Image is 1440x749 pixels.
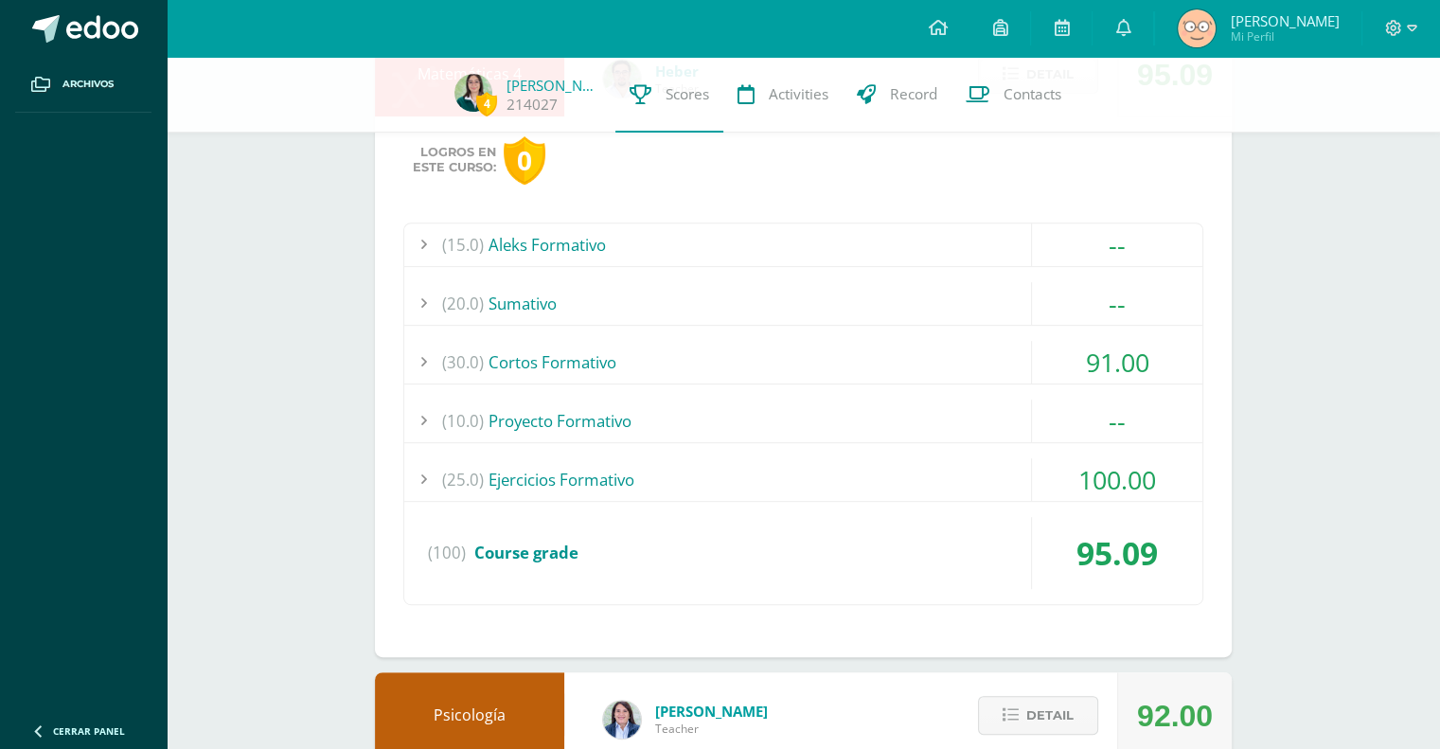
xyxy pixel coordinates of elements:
[504,136,545,185] div: 0
[1026,698,1074,733] span: Detail
[1032,458,1202,501] div: 100.00
[404,341,1202,383] div: Cortos Formativo
[442,400,484,442] span: (10.0)
[62,77,114,92] span: Archivos
[1032,341,1202,383] div: 91.00
[1032,517,1202,589] div: 95.09
[655,702,768,721] span: [PERSON_NAME]
[615,57,723,133] a: Scores
[723,57,843,133] a: Activities
[474,542,578,563] span: Course grade
[978,696,1098,735] button: Detail
[442,223,484,266] span: (15.0)
[404,458,1202,501] div: Ejercicios Formativo
[1032,400,1202,442] div: --
[404,400,1202,442] div: Proyecto Formativo
[53,724,125,738] span: Cerrar panel
[454,74,492,112] img: a455c306de6069b1bdf364ebb330bb77.png
[666,84,709,104] span: Scores
[428,517,466,589] span: (100)
[1032,282,1202,325] div: --
[507,95,558,115] a: 214027
[413,145,496,175] span: Logros en este curso:
[15,57,151,113] a: Archivos
[890,84,937,104] span: Record
[1004,84,1061,104] span: Contacts
[404,282,1202,325] div: Sumativo
[1032,223,1202,266] div: --
[603,701,641,739] img: 101204560ce1c1800cde82bcd5e5712f.png
[442,282,484,325] span: (20.0)
[1178,9,1216,47] img: d9c7b72a65e1800de1590e9465332ea1.png
[655,721,768,737] span: Teacher
[507,76,601,95] a: [PERSON_NAME]
[442,458,484,501] span: (25.0)
[476,92,497,116] span: 4
[1230,28,1339,45] span: Mi Perfil
[843,57,951,133] a: Record
[769,84,828,104] span: Activities
[951,57,1076,133] a: Contacts
[1230,11,1339,30] span: [PERSON_NAME]
[442,341,484,383] span: (30.0)
[404,223,1202,266] div: Aleks Formativo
